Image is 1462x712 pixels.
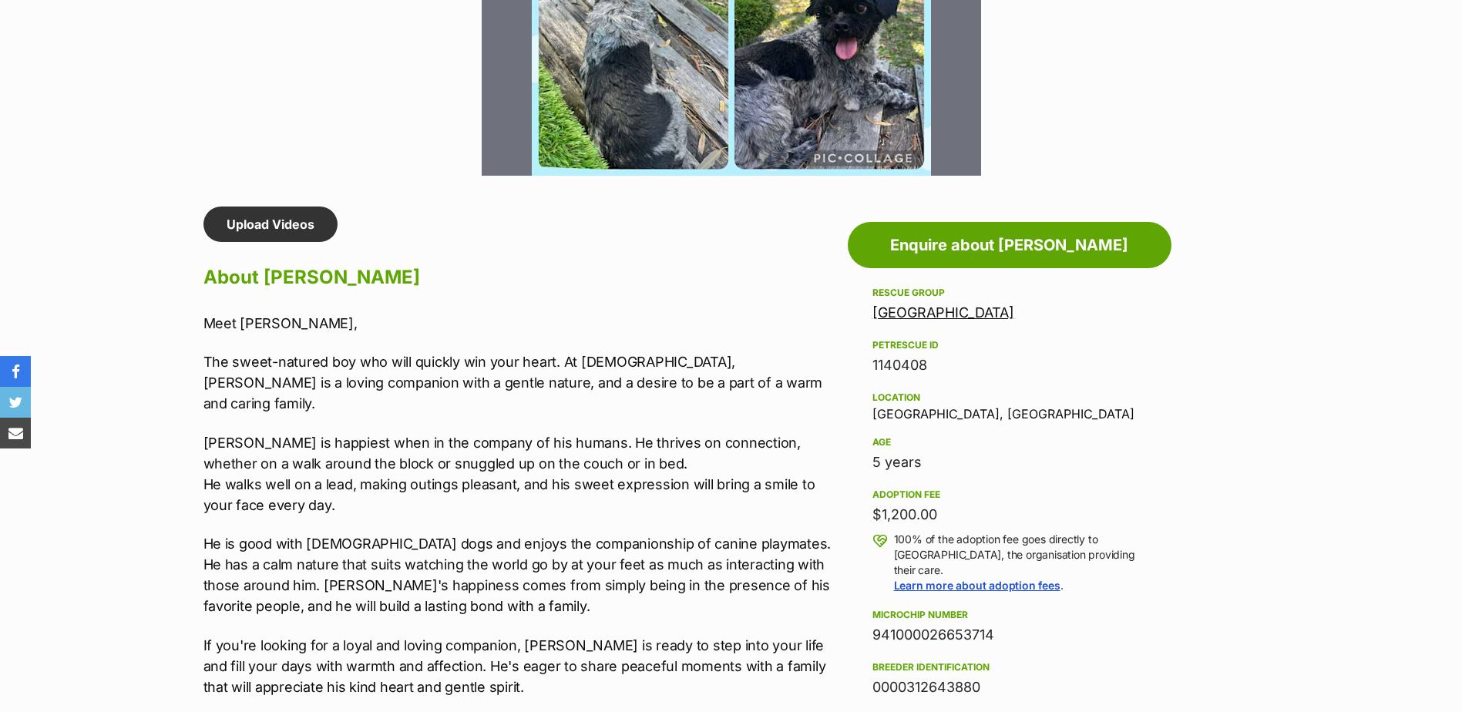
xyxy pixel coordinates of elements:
p: He is good with [DEMOGRAPHIC_DATA] dogs and enjoys the companionship of canine playmates. He has ... [203,533,840,616]
a: [GEOGRAPHIC_DATA] [872,304,1014,321]
div: Rescue group [872,287,1147,299]
a: Learn more about adoption fees [894,579,1060,592]
h2: About [PERSON_NAME] [203,260,840,294]
p: [PERSON_NAME] is happiest when in the company of his humans. He thrives on connection, whether on... [203,432,840,516]
div: PetRescue ID [872,339,1147,351]
p: The sweet-natured boy who will quickly win your heart. At [DEMOGRAPHIC_DATA], [PERSON_NAME] is a ... [203,351,840,414]
div: 0000312643880 [872,677,1147,698]
div: 1140408 [872,354,1147,376]
div: Location [872,391,1147,404]
div: Adoption fee [872,489,1147,501]
a: Upload Videos [203,207,338,242]
div: $1,200.00 [872,504,1147,526]
p: 100% of the adoption fee goes directly to [GEOGRAPHIC_DATA], the organisation providing their car... [894,532,1147,593]
div: Microchip number [872,609,1147,621]
div: 5 years [872,452,1147,473]
div: 941000026653714 [872,624,1147,646]
p: Meet [PERSON_NAME], [203,313,840,334]
div: Age [872,436,1147,448]
a: Enquire about [PERSON_NAME] [848,222,1171,268]
div: [GEOGRAPHIC_DATA], [GEOGRAPHIC_DATA] [872,388,1147,421]
div: Breeder identification [872,661,1147,673]
p: If you're looking for a loyal and loving companion, [PERSON_NAME] is ready to step into your life... [203,635,840,697]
